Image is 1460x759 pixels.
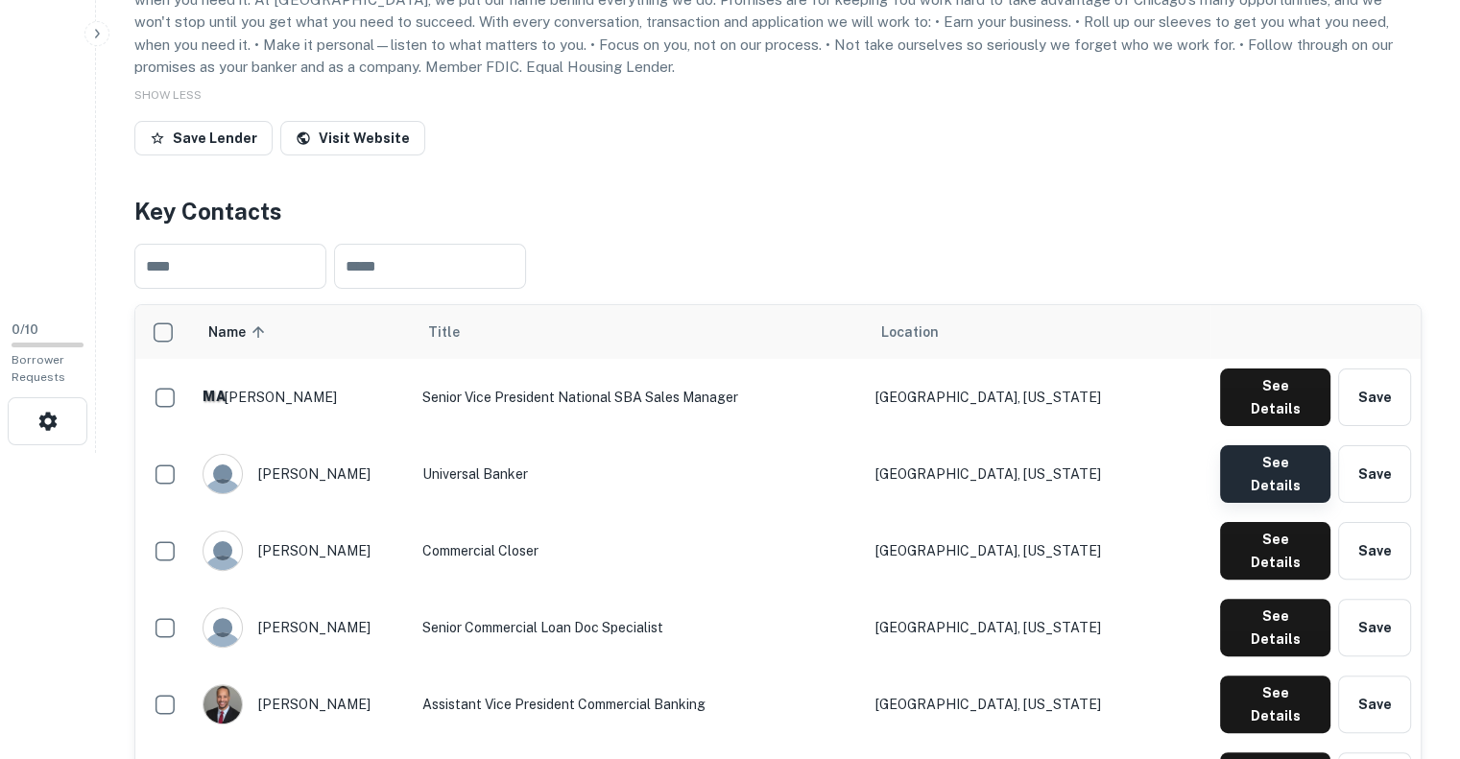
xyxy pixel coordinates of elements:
button: Save [1338,445,1411,503]
button: See Details [1220,522,1330,580]
span: Name [208,320,271,344]
td: Universal Banker [413,436,866,512]
td: [GEOGRAPHIC_DATA], [US_STATE] [866,589,1210,666]
th: Name [193,305,413,359]
img: 1671914169691 [203,685,242,723]
p: M A [203,387,225,407]
button: See Details [1220,599,1330,656]
td: Senior Vice President National SBA Sales Manager [413,359,866,436]
td: [GEOGRAPHIC_DATA], [US_STATE] [866,666,1210,743]
button: Save [1338,676,1411,733]
td: Senior Commercial Loan Doc Specialist [413,589,866,666]
h4: Key Contacts [134,194,1422,228]
button: See Details [1220,676,1330,733]
button: Save [1338,368,1411,426]
button: Save Lender [134,121,273,155]
div: [PERSON_NAME] [203,684,403,724]
div: [PERSON_NAME] [203,607,403,648]
span: Title [428,320,485,344]
td: [GEOGRAPHIC_DATA], [US_STATE] [866,436,1210,512]
div: [PERSON_NAME] [203,454,403,494]
td: [GEOGRAPHIC_DATA], [US_STATE] [866,512,1210,589]
td: Assistant Vice President Commercial Banking [413,666,866,743]
span: SHOW LESS [134,88,202,102]
button: See Details [1220,368,1330,426]
button: See Details [1220,445,1330,503]
a: Visit Website [280,121,425,155]
button: Save [1338,599,1411,656]
span: 0 / 10 [12,322,38,337]
img: 9c8pery4andzj6ohjkjp54ma2 [203,532,242,570]
iframe: Chat Widget [1364,605,1460,698]
span: Location [881,320,939,344]
th: Title [413,305,866,359]
button: Save [1338,522,1411,580]
img: 9c8pery4andzj6ohjkjp54ma2 [203,608,242,647]
img: 9c8pery4andzj6ohjkjp54ma2 [203,455,242,493]
div: [PERSON_NAME] [203,387,403,408]
th: Location [866,305,1210,359]
span: Borrower Requests [12,353,65,384]
td: [GEOGRAPHIC_DATA], [US_STATE] [866,359,1210,436]
div: [PERSON_NAME] [203,531,403,571]
td: Commercial Closer [413,512,866,589]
